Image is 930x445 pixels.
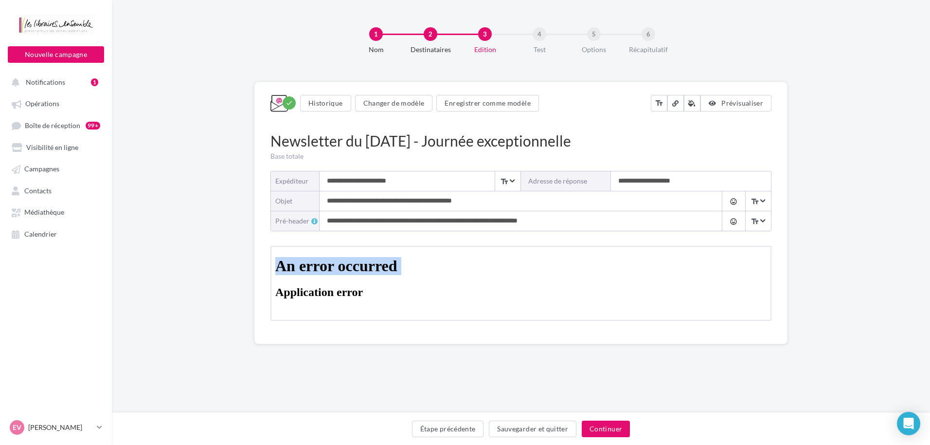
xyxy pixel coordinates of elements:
button: Changer de modèle [355,95,433,111]
span: Opérations [25,100,59,108]
div: objet [275,196,312,206]
p: [PERSON_NAME] [28,423,93,432]
span: Contacts [24,186,52,195]
a: Visibilité en ligne [6,138,106,156]
button: Notifications 1 [6,73,102,91]
span: Select box activate [745,211,770,231]
button: tag_faces [722,211,745,231]
span: Prévisualiser [721,99,763,107]
div: 2 [424,27,437,41]
button: Étape précédente [412,421,484,437]
a: Opérations [6,94,106,112]
div: Options [563,45,625,55]
div: 99+ [86,122,100,130]
div: Newsletter du [DATE] - Journée exceptionnelle [270,130,771,151]
button: text_fields [651,95,667,111]
a: Contacts [6,182,106,199]
button: Historique [300,95,351,111]
i: text_fields [751,197,759,206]
span: Boîte de réception [25,121,80,130]
div: Open Intercom Messenger [897,412,920,435]
iframe: Something wrong... [270,246,771,321]
div: 1 [369,27,383,41]
button: Enregistrer comme modèle [436,95,538,111]
span: Campagnes [24,165,59,173]
a: Campagnes [6,160,106,177]
i: tag_faces [730,218,737,225]
div: Récapitulatif [617,45,680,55]
span: Notifications [26,78,65,86]
i: tag_faces [730,198,737,205]
div: 3 [478,27,492,41]
span: Visibilité en ligne [26,143,78,151]
div: Base totale [270,151,771,161]
a: Médiathèque [6,203,106,221]
span: EV [13,423,21,432]
button: Prévisualiser [700,95,771,111]
a: Boîte de réception99+ [6,116,106,134]
i: text_fields [655,98,663,108]
div: 1 [91,78,98,86]
div: Pré-header [275,216,320,226]
div: Edition [454,45,516,55]
button: tag_faces [722,191,745,211]
div: Test [508,45,571,55]
span: Select box activate [745,191,770,211]
div: Modifications enregistrées [283,96,296,110]
a: EV [PERSON_NAME] [8,418,104,437]
span: Calendrier [24,230,57,238]
div: 4 [533,27,546,41]
i: text_fields [751,217,759,226]
span: Médiathèque [24,208,64,217]
button: Sauvegarder et quitter [489,421,576,437]
a: Calendrier [6,225,106,242]
i: check [286,99,293,107]
label: Adresse de réponse [521,171,611,191]
div: Nom [345,45,407,55]
button: Continuer [582,421,630,437]
div: Destinataires [399,45,462,55]
button: Nouvelle campagne [8,46,104,63]
div: 5 [587,27,601,41]
div: 6 [642,27,655,41]
div: Expéditeur [275,176,312,186]
i: text_fields [500,177,509,186]
span: Select box activate [495,171,520,191]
